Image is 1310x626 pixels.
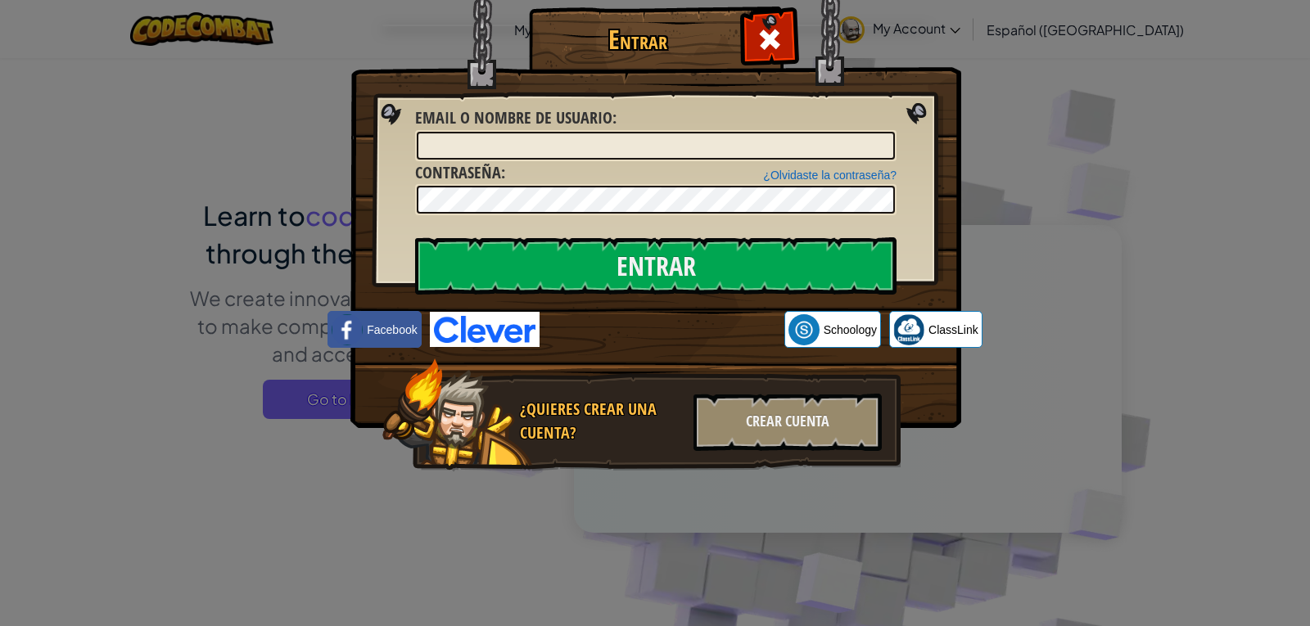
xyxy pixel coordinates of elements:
h1: Entrar [533,25,742,54]
a: ¿Olvidaste la contraseña? [763,169,897,182]
div: Crear Cuenta [693,394,882,451]
span: Facebook [367,322,417,338]
label: : [415,106,617,130]
img: classlink-logo-small.png [893,314,924,345]
iframe: Botón Iniciar sesión con Google [540,312,784,348]
img: schoology.png [788,314,820,345]
img: clever-logo-blue.png [430,312,540,347]
span: Email o Nombre de usuario [415,106,612,128]
input: Entrar [415,237,897,295]
div: ¿Quieres crear una cuenta? [520,398,684,444]
label: : [415,161,505,185]
span: ClassLink [928,322,978,338]
span: Schoology [824,322,877,338]
img: facebook_small.png [332,314,363,345]
span: Contraseña [415,161,501,183]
